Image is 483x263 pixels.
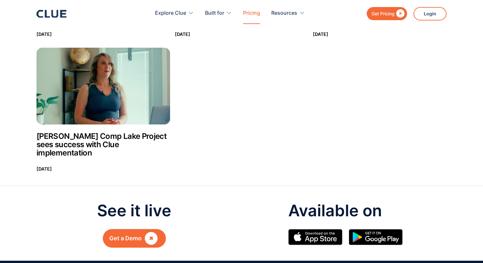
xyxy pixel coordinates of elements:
div: Explore Clue [155,3,186,23]
div: Get a Demo [109,234,142,243]
div: Get Pricing [372,10,395,18]
div:  [395,10,405,18]
div:  [145,234,158,243]
div: Built for [205,3,224,23]
p: Available on [288,202,409,219]
a: Get a Demo [103,229,166,248]
img: Graham's Comp Lake Project sees success with Clue implementation [37,48,170,124]
p: [DATE] [313,30,328,38]
div: Resources [271,3,297,23]
div: Built for [205,3,232,23]
div: Explore Clue [155,3,194,23]
a: Login [413,7,446,20]
p: [DATE] [37,165,52,173]
p: [DATE] [37,30,52,38]
a: Graham's Comp Lake Project sees success with Clue implementation[PERSON_NAME] Comp Lake Project s... [37,48,170,173]
p: See it live [97,202,171,219]
a: Get Pricing [367,7,407,20]
p: [DATE] [175,30,190,38]
a: Pricing [243,3,260,23]
img: Apple Store [288,229,342,245]
h2: [PERSON_NAME] Comp Lake Project sees success with Clue implementation [37,132,170,157]
div: Resources [271,3,305,23]
img: Google simple icon [349,229,403,245]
